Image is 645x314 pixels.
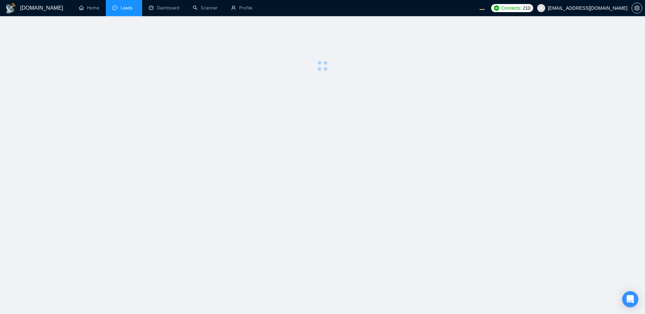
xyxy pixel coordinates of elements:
[193,5,218,11] a: searchScanner
[149,5,179,11] a: dashboardDashboard
[539,6,544,10] span: user
[523,4,530,12] span: 210
[113,5,135,11] a: messageLeads
[79,5,99,11] a: homeHome
[632,3,642,13] button: setting
[501,4,521,12] span: Connects:
[231,5,252,11] a: userProfile
[494,5,499,11] img: upwork-logo.png
[622,291,638,307] div: Open Intercom Messenger
[632,5,642,11] a: setting
[5,3,16,14] img: logo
